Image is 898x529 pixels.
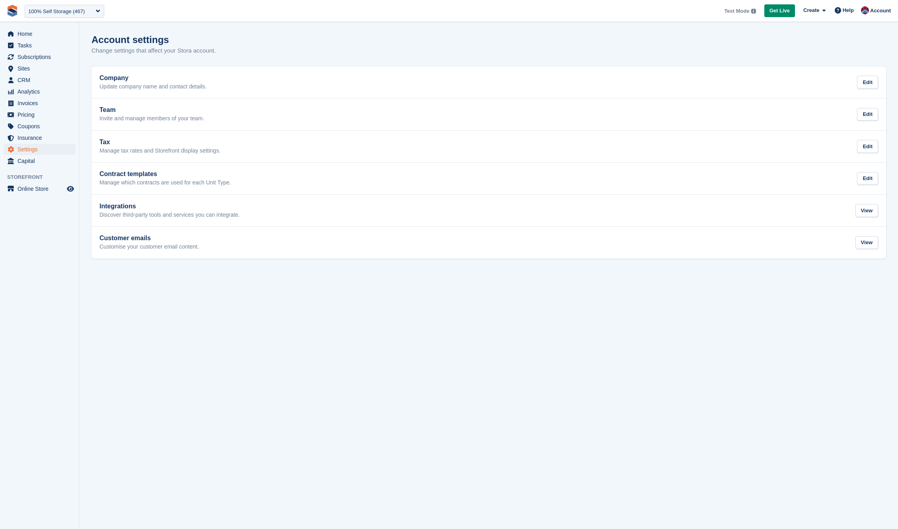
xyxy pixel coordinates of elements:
[4,28,75,39] a: menu
[4,74,75,86] a: menu
[18,40,65,51] span: Tasks
[18,98,65,109] span: Invoices
[92,98,886,130] a: Team Invite and manage members of your team. Edit
[99,74,206,82] h2: Company
[18,74,65,86] span: CRM
[92,46,216,55] p: Change settings that affect your Stora account.
[870,7,891,15] span: Account
[4,144,75,155] a: menu
[18,51,65,63] span: Subscriptions
[4,63,75,74] a: menu
[857,140,878,153] div: Edit
[92,34,169,45] h1: Account settings
[92,227,886,259] a: Customer emails Customise your customer email content. View
[4,51,75,63] a: menu
[18,155,65,167] span: Capital
[803,6,819,14] span: Create
[99,243,199,251] p: Customise your customer email content.
[4,86,75,97] a: menu
[99,212,240,219] p: Discover third-party tools and services you can integrate.
[857,76,878,89] div: Edit
[4,98,75,109] a: menu
[18,63,65,74] span: Sites
[99,83,206,90] p: Update company name and contact details.
[857,108,878,121] div: Edit
[28,8,85,16] div: 100% Self Storage (467)
[18,109,65,120] span: Pricing
[4,109,75,120] a: menu
[4,40,75,51] a: menu
[92,131,886,163] a: Tax Manage tax rates and Storefront display settings. Edit
[4,132,75,143] a: menu
[6,5,18,17] img: stora-icon-8386f47178a22dfd0bd8f6a31ec36ba5ce8667c1dd55bd0f319d3a0aa187defe.svg
[99,106,204,114] h2: Team
[4,121,75,132] a: menu
[99,139,220,146] h2: Tax
[99,203,240,210] h2: Integrations
[99,147,220,155] p: Manage tax rates and Storefront display settings.
[7,173,79,181] span: Storefront
[18,28,65,39] span: Home
[857,172,878,185] div: Edit
[751,9,756,14] img: icon-info-grey-7440780725fd019a000dd9b08b2336e03edf1995a4989e88bcd33f0948082b44.svg
[66,184,75,194] a: Preview store
[855,204,878,217] div: View
[18,144,65,155] span: Settings
[99,170,231,178] h2: Contract templates
[99,179,231,186] p: Manage which contracts are used for each Unit Type.
[4,183,75,194] a: menu
[92,195,886,227] a: Integrations Discover third-party tools and services you can integrate. View
[99,235,199,242] h2: Customer emails
[18,132,65,143] span: Insurance
[843,6,854,14] span: Help
[92,67,886,98] a: Company Update company name and contact details. Edit
[861,6,869,14] img: David Hughes
[764,4,795,18] a: Get Live
[855,236,878,249] div: View
[769,7,790,15] span: Get Live
[18,121,65,132] span: Coupons
[18,86,65,97] span: Analytics
[18,183,65,194] span: Online Store
[4,155,75,167] a: menu
[92,163,886,194] a: Contract templates Manage which contracts are used for each Unit Type. Edit
[99,115,204,122] p: Invite and manage members of your team.
[724,7,749,15] span: Test Mode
